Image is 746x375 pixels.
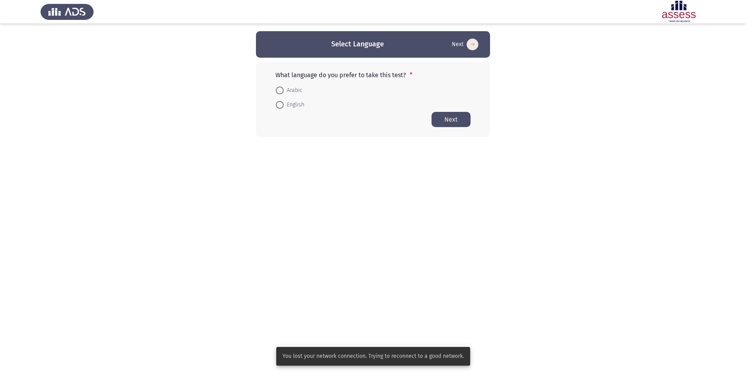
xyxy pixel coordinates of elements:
span: You lost your network connection. Trying to reconnect to a good network. [282,352,464,360]
h3: Select Language [331,39,384,49]
img: Assess Talent Management logo [41,1,94,23]
img: Assessment logo of Potentiality Assessment [652,1,705,23]
button: Start assessment [449,38,481,51]
span: English [284,100,304,110]
p: What language do you prefer to take this test? [275,71,471,79]
button: Start assessment [432,112,471,127]
span: Arabic [284,86,302,95]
